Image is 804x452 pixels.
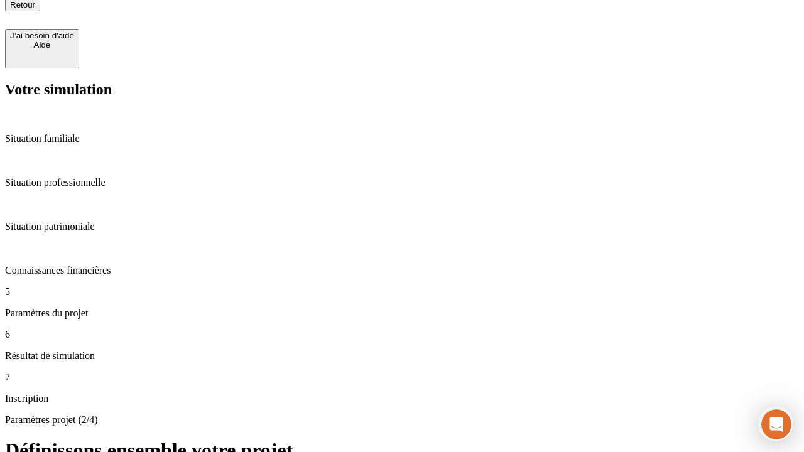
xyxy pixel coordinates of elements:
[5,414,799,426] p: Paramètres projet (2/4)
[10,31,74,40] div: J’ai besoin d'aide
[10,40,74,50] div: Aide
[761,409,791,439] iframe: Intercom live chat
[5,81,799,98] h2: Votre simulation
[5,177,799,188] p: Situation professionnelle
[758,406,793,441] iframe: Intercom live chat discovery launcher
[5,308,799,319] p: Paramètres du projet
[5,29,79,68] button: J’ai besoin d'aideAide
[5,350,799,362] p: Résultat de simulation
[5,393,799,404] p: Inscription
[5,329,799,340] p: 6
[5,286,799,298] p: 5
[5,133,799,144] p: Situation familiale
[5,265,799,276] p: Connaissances financières
[5,372,799,383] p: 7
[5,221,799,232] p: Situation patrimoniale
